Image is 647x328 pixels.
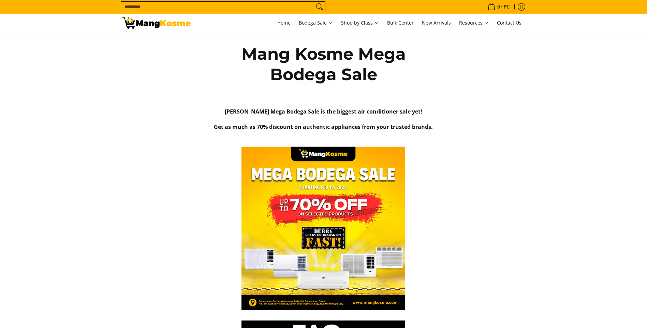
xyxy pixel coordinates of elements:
strong: [PERSON_NAME] Mega Bodega Sale is the biggest air conditioner sale yet! [225,108,422,115]
h1: Mang Kosme Mega Bodega Sale [225,44,423,85]
span: New Arrivals [422,19,451,26]
a: New Arrivals [418,14,454,32]
span: Bodega Sale [299,19,333,27]
span: Contact Us [497,19,521,26]
a: Resources [456,14,492,32]
strong: Get as much as 70% discount on authentic appliances from your trusted brands. [214,123,433,131]
span: • [486,3,512,11]
img: Mang Kosme Mega Bodega Sale [122,17,191,29]
nav: Main Menu [197,14,525,32]
span: Resources [459,19,489,27]
a: Home [274,14,294,32]
span: Bulk Center [387,19,414,26]
a: Contact Us [494,14,525,32]
span: ₱0 [503,4,511,9]
a: Shop by Class [338,14,382,32]
a: Bulk Center [384,14,417,32]
span: Shop by Class [341,19,379,27]
a: Bodega Sale [295,14,336,32]
span: 0 [496,4,501,9]
button: Search [314,2,325,12]
span: Home [277,19,291,26]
